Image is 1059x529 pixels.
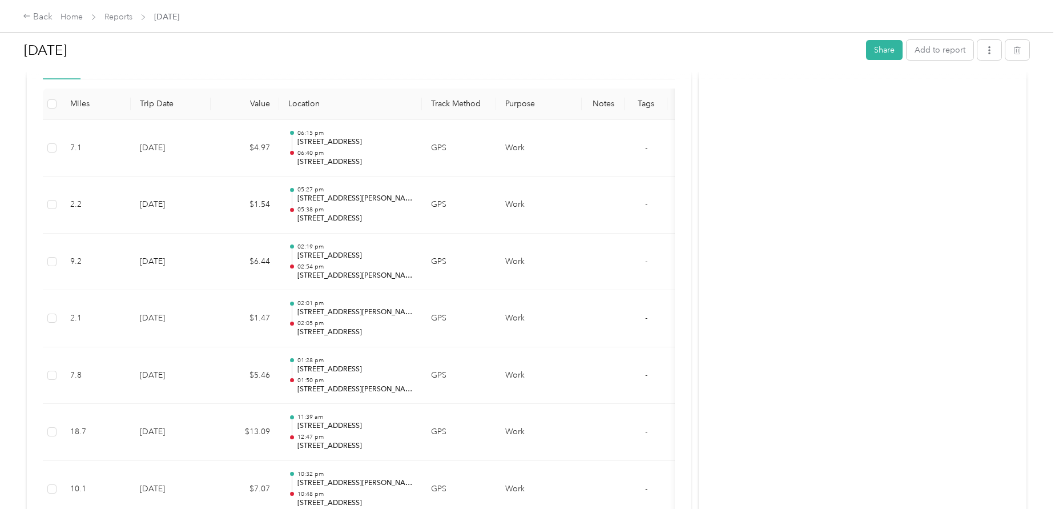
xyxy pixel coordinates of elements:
[907,40,973,60] button: Add to report
[995,465,1059,529] iframe: Everlance-gr Chat Button Frame
[422,177,496,234] td: GPS
[297,356,413,364] p: 01:28 pm
[297,478,413,488] p: [STREET_ADDRESS][PERSON_NAME]
[279,89,422,120] th: Location
[297,327,413,338] p: [STREET_ADDRESS]
[297,214,413,224] p: [STREET_ADDRESS]
[23,10,53,24] div: Back
[297,194,413,204] p: [STREET_ADDRESS][PERSON_NAME]
[496,177,582,234] td: Work
[297,364,413,375] p: [STREET_ADDRESS]
[211,404,279,461] td: $13.09
[496,234,582,291] td: Work
[297,299,413,307] p: 02:01 pm
[61,12,83,22] a: Home
[61,404,131,461] td: 18.7
[297,137,413,147] p: [STREET_ADDRESS]
[131,290,211,347] td: [DATE]
[297,271,413,281] p: [STREET_ADDRESS][PERSON_NAME]
[297,498,413,508] p: [STREET_ADDRESS]
[61,290,131,347] td: 2.1
[422,404,496,461] td: GPS
[645,143,647,153] span: -
[297,157,413,167] p: [STREET_ADDRESS]
[297,263,413,271] p: 02:54 pm
[645,313,647,323] span: -
[297,376,413,384] p: 01:50 pm
[297,413,413,421] p: 11:39 am
[645,484,647,494] span: -
[422,89,496,120] th: Track Method
[131,234,211,291] td: [DATE]
[211,89,279,120] th: Value
[297,421,413,431] p: [STREET_ADDRESS]
[866,40,903,60] button: Share
[211,120,279,177] td: $4.97
[211,234,279,291] td: $6.44
[645,370,647,380] span: -
[625,89,667,120] th: Tags
[211,347,279,404] td: $5.46
[154,11,179,23] span: [DATE]
[297,129,413,137] p: 06:15 pm
[645,199,647,209] span: -
[582,89,625,120] th: Notes
[24,37,858,64] h1: Aug 2025
[297,149,413,157] p: 06:40 pm
[496,290,582,347] td: Work
[496,404,582,461] td: Work
[131,177,211,234] td: [DATE]
[131,347,211,404] td: [DATE]
[131,404,211,461] td: [DATE]
[61,347,131,404] td: 7.8
[61,89,131,120] th: Miles
[297,206,413,214] p: 05:38 pm
[61,461,131,518] td: 10.1
[496,347,582,404] td: Work
[297,251,413,261] p: [STREET_ADDRESS]
[422,290,496,347] td: GPS
[297,490,413,498] p: 10:48 pm
[297,470,413,478] p: 10:32 pm
[211,461,279,518] td: $7.07
[422,347,496,404] td: GPS
[131,120,211,177] td: [DATE]
[496,120,582,177] td: Work
[211,290,279,347] td: $1.47
[496,461,582,518] td: Work
[645,257,647,266] span: -
[61,234,131,291] td: 9.2
[645,427,647,436] span: -
[297,243,413,251] p: 02:19 pm
[297,441,413,451] p: [STREET_ADDRESS]
[61,120,131,177] td: 7.1
[422,234,496,291] td: GPS
[104,12,132,22] a: Reports
[297,186,413,194] p: 05:27 pm
[297,384,413,395] p: [STREET_ADDRESS][PERSON_NAME]
[61,177,131,234] td: 2.2
[131,89,211,120] th: Trip Date
[422,120,496,177] td: GPS
[297,319,413,327] p: 02:05 pm
[131,461,211,518] td: [DATE]
[211,177,279,234] td: $1.54
[496,89,582,120] th: Purpose
[422,461,496,518] td: GPS
[297,433,413,441] p: 12:47 pm
[297,307,413,318] p: [STREET_ADDRESS][PERSON_NAME]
